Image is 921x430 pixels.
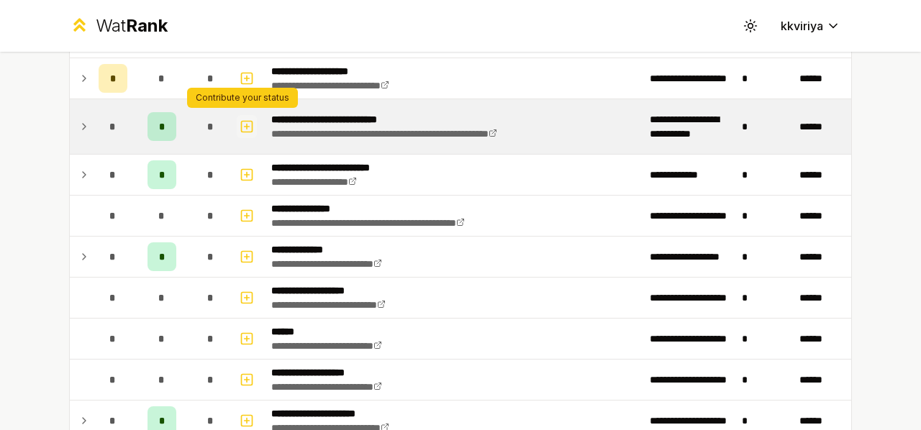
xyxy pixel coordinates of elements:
[96,14,168,37] div: Wat
[69,14,168,37] a: WatRank
[769,13,852,39] button: kkviriya
[126,15,168,36] span: Rank
[237,115,257,139] button: Contribute your status
[196,92,289,104] p: Contribute your status
[781,17,823,35] span: kkviriya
